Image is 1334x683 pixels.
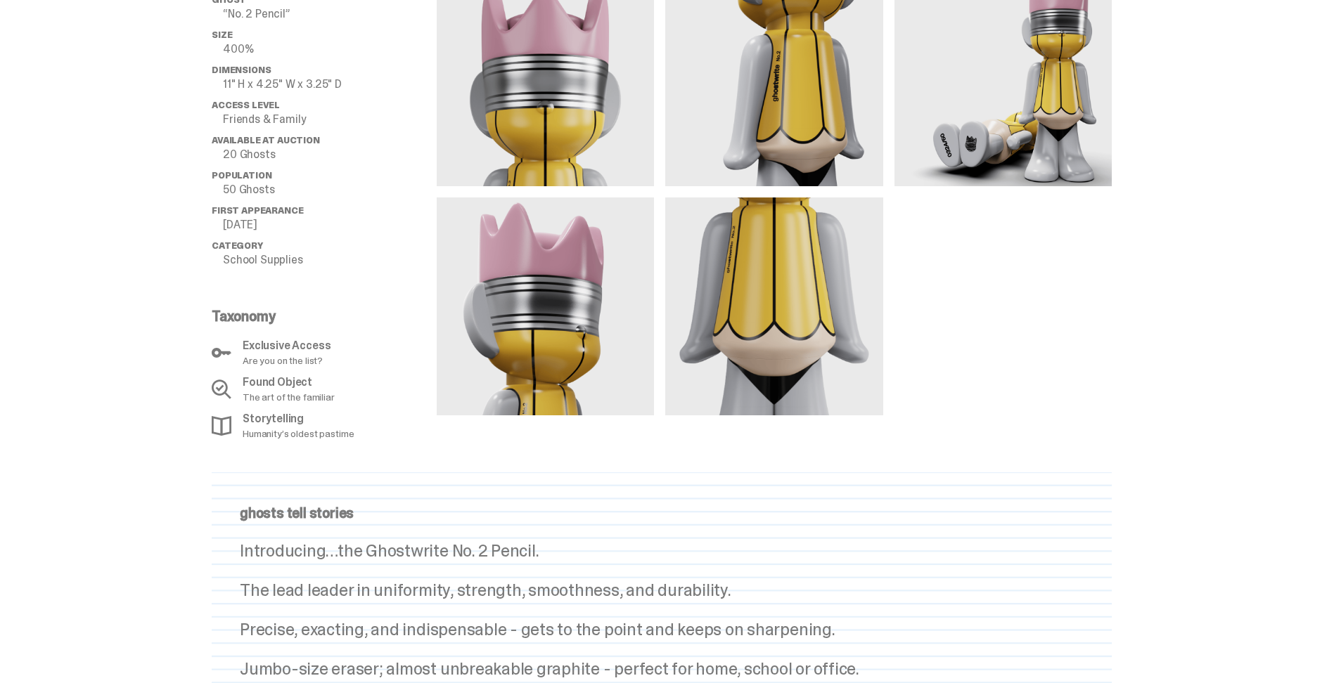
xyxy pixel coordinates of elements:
span: Available at Auction [212,134,320,146]
p: Taxonomy [212,309,428,323]
img: media gallery image [665,197,883,415]
span: Population [212,169,271,181]
p: Precise, exacting, and indispensable - gets to the point and keeps on sharpening. [240,621,1084,638]
p: Introducing…the Ghostwrite No. 2 Pencil. [240,542,1084,559]
img: media gallery image [437,197,654,415]
p: 50 Ghosts [223,184,437,195]
p: “No. 2 Pencil” [223,8,437,20]
p: 20 Ghosts [223,149,437,160]
p: The art of the familiar [243,392,335,402]
span: Access Level [212,99,280,111]
p: Friends & Family [223,114,437,125]
p: Found Object [243,377,335,388]
p: 400% [223,44,437,55]
p: 11" H x 4.25" W x 3.25" D [223,79,437,90]
span: Size [212,29,232,41]
p: Jumbo-size eraser; almost unbreakable graphite - perfect for home, school or office. [240,661,1084,677]
p: Are you on the list? [243,356,331,365]
span: Dimensions [212,64,271,76]
p: The lead leader in uniformity, strength, smoothness, and durability. [240,582,1084,599]
span: Category [212,240,263,252]
p: [DATE] [223,219,437,230]
p: Exclusive Access [243,340,331,351]
p: ghosts tell stories [240,506,1084,520]
span: First Appearance [212,204,303,216]
p: Storytelling [243,413,354,424]
p: Humanity’s oldest pastime [243,429,354,438]
p: School Supplies [223,254,437,266]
